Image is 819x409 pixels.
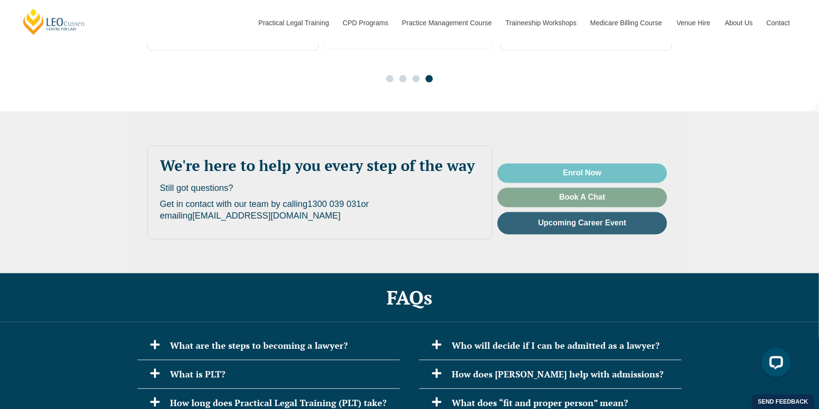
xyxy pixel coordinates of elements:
[754,344,795,385] iframe: LiveChat chat widget
[426,75,433,82] span: Go to slide 4
[307,199,361,209] a: 1300 039 031
[412,75,420,82] span: Go to slide 3
[335,2,394,44] a: CPD Programs
[497,163,667,183] a: Enrol Now
[498,2,583,44] a: Traineeship Workshops
[497,212,667,234] a: Upcoming Career Event
[669,2,717,44] a: Venue Hire
[452,367,674,381] h2: How does [PERSON_NAME] help with admissions?
[717,2,759,44] a: About Us
[192,211,341,221] a: [EMAIL_ADDRESS][DOMAIN_NAME]
[538,219,626,227] span: Upcoming Career Event
[759,2,797,44] a: Contact
[160,183,480,194] p: Still got questions?
[559,193,605,201] span: Book A Chat
[160,199,480,222] p: Get in contact with our team by calling or emailing
[22,8,86,35] a: [PERSON_NAME] Centre for Law
[399,75,407,82] span: Go to slide 2
[170,339,392,352] h2: What are the steps to becoming a lawyer?
[170,367,392,381] h2: What is PLT?
[583,2,669,44] a: Medicare Billing Course
[386,75,393,82] span: Go to slide 1
[251,2,336,44] a: Practical Legal Training
[563,169,601,177] span: Enrol Now
[452,339,674,352] h2: Who will decide if I can be admitted as a lawyer?
[395,2,498,44] a: Practice Management Course
[497,187,667,207] a: Book A Chat
[133,288,686,307] h2: FAQs
[160,158,480,173] h2: We're here to help you every step of the way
